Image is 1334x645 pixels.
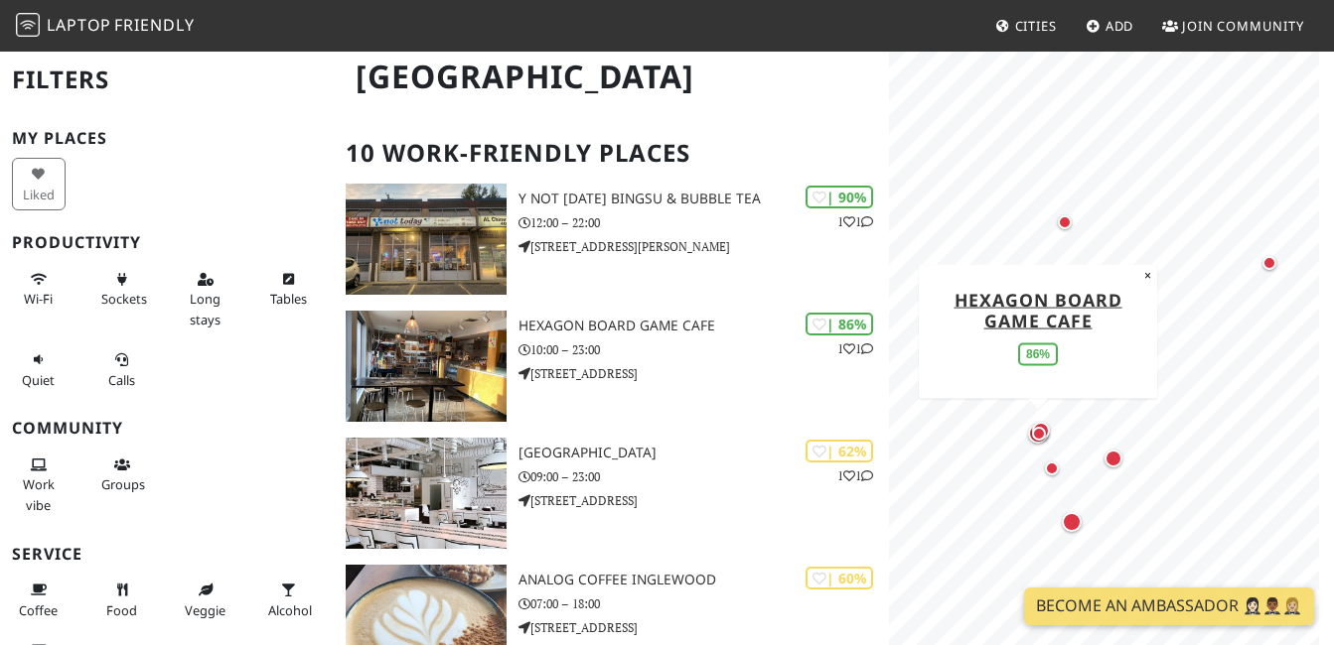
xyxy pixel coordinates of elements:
[519,618,889,637] p: [STREET_ADDRESS]
[837,212,873,231] p: 1 1
[519,237,889,256] p: [STREET_ADDRESS][PERSON_NAME]
[519,364,889,383] p: [STREET_ADDRESS]
[12,574,66,626] button: Coffee
[334,184,890,295] a: Y Not Today Bingsu & Bubble tea | 90% 11 Y Not [DATE] Bingsu & Bubble tea 12:00 – 22:00 [STREET_A...
[101,475,145,493] span: Group tables
[1027,422,1051,446] div: Map marker
[519,572,889,588] h3: Analog Coffee Inglewood
[262,574,316,626] button: Alcohol
[334,311,890,422] a: Hexagon Board Game Cafe | 86% 11 Hexagon Board Game Cafe 10:00 – 23:00 [STREET_ADDRESS]
[16,9,195,44] a: LaptopFriendly LaptopFriendly
[340,50,886,104] h1: [GEOGRAPHIC_DATA]
[1154,8,1312,44] a: Join Community
[95,449,149,501] button: Groups
[519,594,889,613] p: 07:00 – 18:00
[806,440,873,462] div: | 62%
[12,263,66,316] button: Wi-Fi
[1015,17,1057,35] span: Cities
[12,419,322,438] h3: Community
[16,13,40,37] img: LaptopFriendly
[22,371,55,389] span: Quiet
[95,263,149,316] button: Sockets
[346,123,878,184] h2: 10 Work-Friendly Places
[519,445,889,461] h3: [GEOGRAPHIC_DATA]
[519,213,889,232] p: 12:00 – 22:00
[95,343,149,396] button: Calls
[24,290,53,308] span: Stable Wi-Fi
[190,290,221,327] span: Long stays
[47,14,111,36] span: Laptop
[806,313,873,335] div: | 86%
[185,601,225,619] span: Veggie
[519,491,889,510] p: [STREET_ADDRESS]
[1018,342,1058,365] div: 86%
[837,339,873,358] p: 1 1
[270,290,307,308] span: Work-friendly tables
[346,311,508,422] img: Hexagon Board Game Cafe
[114,14,194,36] span: Friendly
[1028,418,1054,444] div: Map marker
[95,574,149,626] button: Food
[806,186,873,208] div: | 90%
[955,287,1122,331] a: Hexagon Board Game Cafe
[12,129,322,148] h3: My Places
[346,184,508,295] img: Y Not Today Bingsu & Bubble tea
[12,50,322,110] h2: Filters
[262,263,316,316] button: Tables
[12,545,322,564] h3: Service
[12,343,66,396] button: Quiet
[1106,17,1134,35] span: Add
[179,263,232,335] button: Long stays
[108,371,135,389] span: Video/audio calls
[101,290,147,308] span: Power sockets
[1258,251,1281,275] div: Map marker
[268,601,312,619] span: Alcohol
[1101,446,1126,471] div: Map marker
[12,233,322,252] h3: Productivity
[1040,456,1064,480] div: Map marker
[806,567,873,589] div: | 60%
[19,601,58,619] span: Coffee
[987,8,1065,44] a: Cities
[519,340,889,359] p: 10:00 – 23:00
[12,449,66,521] button: Work vibe
[1138,264,1157,286] button: Close popup
[1182,17,1304,35] span: Join Community
[1053,210,1077,234] div: Map marker
[179,574,232,626] button: Veggie
[346,438,508,549] img: Seoul Cafe
[519,191,889,207] h3: Y Not [DATE] Bingsu & Bubble tea
[1024,420,1052,448] div: Map marker
[1078,8,1142,44] a: Add
[106,601,137,619] span: Food
[519,318,889,334] h3: Hexagon Board Game Cafe
[23,475,55,513] span: People working
[519,467,889,486] p: 09:00 – 23:00
[334,438,890,549] a: Seoul Cafe | 62% 11 [GEOGRAPHIC_DATA] 09:00 – 23:00 [STREET_ADDRESS]
[837,466,873,485] p: 1 1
